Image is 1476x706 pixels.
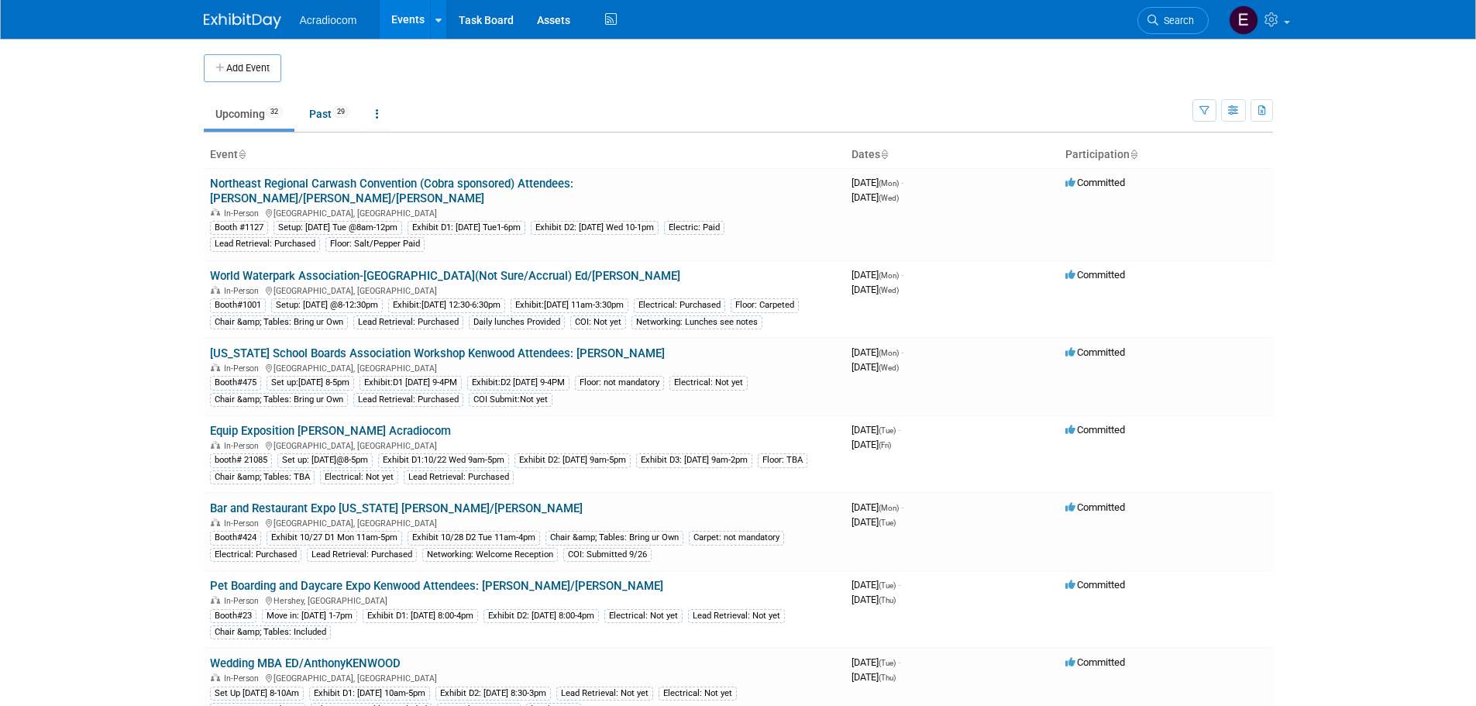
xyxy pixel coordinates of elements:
div: Exhibit 10/28 D2 Tue 11am-4pm [408,531,540,545]
a: Search [1137,7,1209,34]
img: In-Person Event [211,518,220,526]
div: Exhibit 10/27 D1 Mon 11am-5pm [267,531,402,545]
div: Electrical: Purchased [210,548,301,562]
div: Lead Retrieval: Not yet [688,609,785,623]
span: - [901,346,903,358]
div: booth# 21085 [210,453,272,467]
span: Committed [1065,177,1125,188]
span: (Tue) [879,581,896,590]
div: Chair &amp; Tables: Included [210,625,331,639]
div: [GEOGRAPHIC_DATA], [GEOGRAPHIC_DATA] [210,516,839,529]
span: [DATE] [852,656,900,668]
span: - [898,656,900,668]
div: Booth#23 [210,609,256,623]
span: Committed [1065,269,1125,281]
div: Chair &amp; Tables: TBA [210,470,315,484]
span: - [901,177,903,188]
span: (Thu) [879,673,896,682]
div: [GEOGRAPHIC_DATA], [GEOGRAPHIC_DATA] [210,284,839,296]
span: Committed [1065,424,1125,436]
div: Booth #1127 [210,221,268,235]
div: Chair &amp; Tables: Bring ur Own [210,315,348,329]
span: Committed [1065,346,1125,358]
span: [DATE] [852,361,899,373]
div: Exhibit D1: [DATE] Tue1-6pm [408,221,525,235]
div: Daily lunches Provided [469,315,565,329]
span: Acradiocom [300,14,357,26]
span: [DATE] [852,439,891,450]
img: In-Person Event [211,286,220,294]
div: Floor: Carpeted [731,298,799,312]
a: Pet Boarding and Daycare Expo Kenwood Attendees: [PERSON_NAME]/[PERSON_NAME] [210,579,663,593]
div: [GEOGRAPHIC_DATA], [GEOGRAPHIC_DATA] [210,361,839,374]
div: [GEOGRAPHIC_DATA], [GEOGRAPHIC_DATA] [210,206,839,219]
img: In-Person Event [211,208,220,216]
a: Past29 [298,99,361,129]
img: In-Person Event [211,673,220,681]
span: (Wed) [879,286,899,294]
div: Electrical: Not yet [669,376,748,390]
span: Committed [1065,579,1125,591]
span: [DATE] [852,671,896,683]
div: Setup: [DATE] Tue @8am-12pm [274,221,402,235]
button: Add Event [204,54,281,82]
div: Lead Retrieval: Purchased [353,393,463,407]
span: (Wed) [879,194,899,202]
span: (Mon) [879,504,899,512]
span: (Tue) [879,518,896,527]
div: Exhibit:[DATE] 11am-3:30pm [511,298,628,312]
div: Setup: [DATE] @8-12:30pm [271,298,383,312]
span: Committed [1065,656,1125,668]
span: [DATE] [852,579,900,591]
div: Networking: Lunches see notes [631,315,762,329]
span: [DATE] [852,284,899,295]
span: (Tue) [879,426,896,435]
div: Exhibit D2: [DATE] 8:30-3pm [435,687,551,701]
div: COI: Submitted 9/26 [563,548,652,562]
th: Dates [845,142,1059,168]
img: Elizabeth Martinez [1229,5,1258,35]
div: Chair &amp; Tables: Bring ur Own [545,531,683,545]
div: Booth#1001 [210,298,266,312]
div: Electric: Paid [664,221,724,235]
span: - [898,424,900,436]
span: In-Person [224,286,263,296]
div: Lead Retrieval: Purchased [210,237,320,251]
div: Lead Retrieval: Purchased [404,470,514,484]
div: Exhibit:D1 [DATE] 9-4PM [360,376,462,390]
div: Lead Retrieval: Not yet [556,687,653,701]
span: [DATE] [852,177,903,188]
a: Bar and Restaurant Expo [US_STATE] [PERSON_NAME]/[PERSON_NAME] [210,501,583,515]
div: Lead Retrieval: Purchased [307,548,417,562]
div: Move in: [DATE] 1-7pm [262,609,357,623]
div: Exhibit:D2 [DATE] 9-4PM [467,376,569,390]
a: [US_STATE] School Boards Association Workshop Kenwood Attendees: [PERSON_NAME] [210,346,665,360]
span: [DATE] [852,594,896,605]
div: Electrical: Purchased [634,298,725,312]
span: In-Person [224,596,263,606]
a: Wedding MBA ED/AnthonyKENWOOD [210,656,401,670]
div: Floor: Salt/Pepper Paid [325,237,425,251]
span: In-Person [224,673,263,684]
img: ExhibitDay [204,13,281,29]
div: Electrical: Not yet [320,470,398,484]
div: Exhibit D2: [DATE] 8:00-4pm [483,609,599,623]
span: Committed [1065,501,1125,513]
span: [DATE] [852,424,900,436]
span: (Tue) [879,659,896,667]
span: [DATE] [852,191,899,203]
img: In-Person Event [211,363,220,371]
a: Equip Exposition [PERSON_NAME] Acradiocom [210,424,451,438]
div: Hershey, [GEOGRAPHIC_DATA] [210,594,839,606]
span: [DATE] [852,516,896,528]
img: In-Person Event [211,596,220,604]
a: Sort by Participation Type [1130,148,1137,160]
span: (Thu) [879,596,896,604]
div: Chair &amp; Tables: Bring ur Own [210,393,348,407]
span: - [901,269,903,281]
div: Booth#475 [210,376,261,390]
div: Carpet: not mandatory [689,531,784,545]
div: Exhibit D1:10/22 Wed 9am-5pm [378,453,509,467]
span: [DATE] [852,501,903,513]
div: Set Up [DATE] 8-10Am [210,687,304,701]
